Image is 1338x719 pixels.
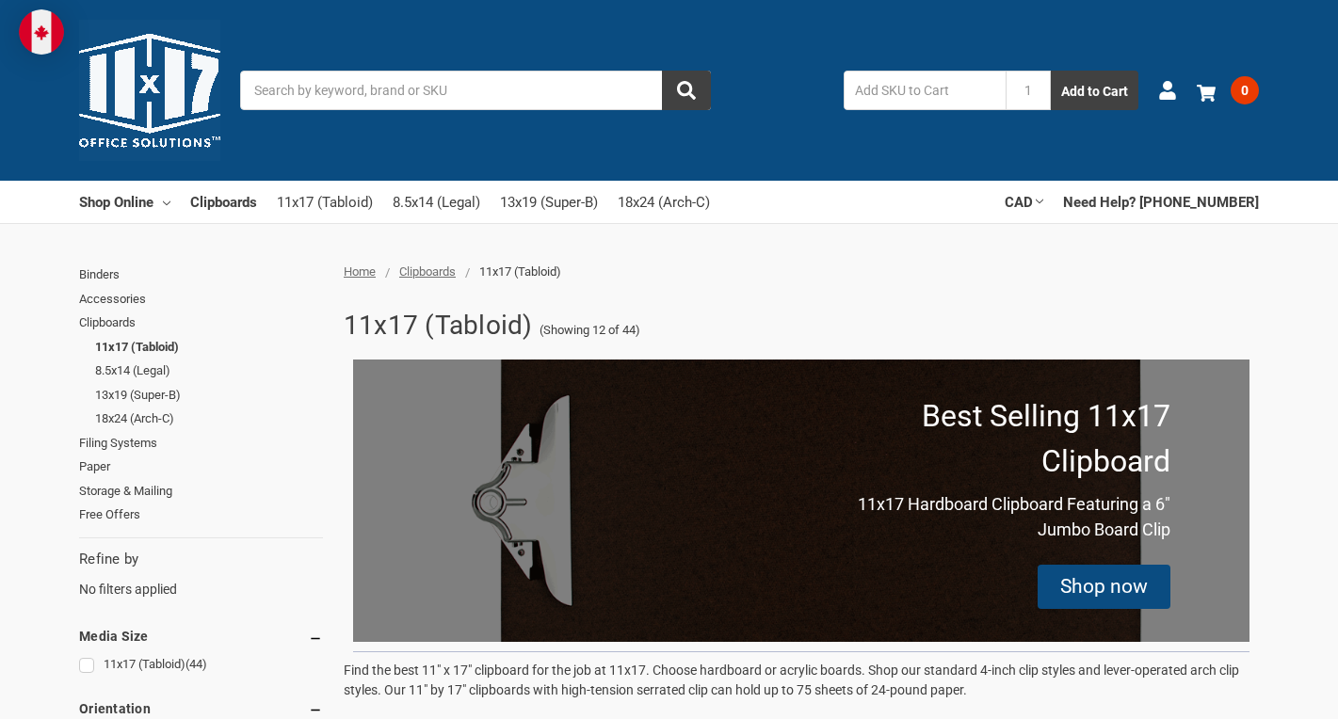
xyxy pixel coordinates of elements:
a: 18x24 (Arch-C) [95,407,323,431]
a: Accessories [79,287,323,312]
h1: 11x17 (Tabloid) [344,301,533,350]
a: Paper [79,455,323,479]
a: 8.5x14 (Legal) [393,182,480,223]
a: Need Help? [PHONE_NUMBER] [1063,181,1259,222]
h5: Refine by [79,549,323,570]
a: 8.5x14 (Legal) [95,359,323,383]
p: 11x17 Hardboard Clipboard Featuring a 6" Jumbo Board Clip [801,491,1170,542]
a: Clipboards [190,181,257,222]
span: 11x17 (Tabloid) [479,264,561,279]
span: (Showing 12 of 44) [540,321,640,340]
h5: Media Size [79,625,323,647]
iframe: Google Avis clients [1183,668,1338,719]
img: 11x17.com [79,20,220,161]
img: duty and tax information for Canada [19,9,64,55]
a: 13x19 (Super-B) [500,182,598,223]
span: 0 [1231,76,1259,104]
span: Find the best 11" x 17" clipboard for the job at 11x17. Choose hardboard or acrylic boards. Shop ... [344,663,1239,697]
button: Add to Cart [1051,71,1138,110]
a: 18x24 (Arch-C) [618,182,710,223]
a: Free Offers [79,503,323,527]
a: Filing Systems [79,431,323,455]
span: (44) [185,657,207,671]
a: Shop Online [79,181,170,222]
a: Clipboards [79,311,323,335]
a: 11x17 (Tabloid) [95,335,323,359]
a: CAD [1005,181,1043,222]
p: Best Selling 11x17 Clipboard [801,393,1170,484]
a: 11x17 (Tabloid) [79,652,323,678]
div: Shop now [1038,565,1170,610]
input: Search by keyword, brand or SKU [240,71,711,110]
a: 13x19 (Super-B) [95,383,323,407]
a: Storage & Mailing [79,479,323,503]
div: No filters applied [79,549,323,599]
a: Binders [79,263,323,287]
a: 11x17 (Tabloid) [277,182,373,223]
input: Add SKU to Cart [844,71,1006,110]
a: 0 [1197,66,1259,115]
a: Clipboards [399,264,456,279]
a: Home [344,264,376,279]
div: Shop now [1060,572,1148,602]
